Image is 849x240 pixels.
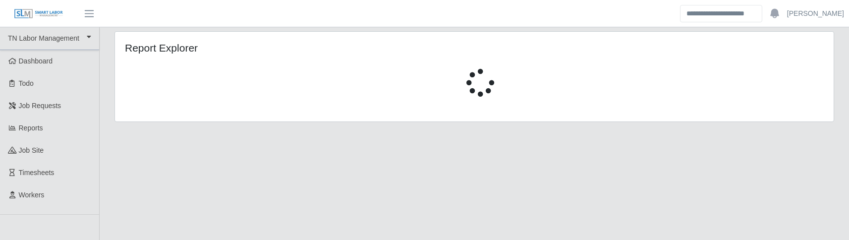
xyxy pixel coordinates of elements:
[19,146,44,154] span: job site
[680,5,762,22] input: Search
[19,57,53,65] span: Dashboard
[19,79,34,87] span: Todo
[19,191,45,199] span: Workers
[787,8,844,19] a: [PERSON_NAME]
[125,42,407,54] h4: Report Explorer
[19,124,43,132] span: Reports
[19,169,55,177] span: Timesheets
[19,102,61,110] span: Job Requests
[14,8,63,19] img: SLM Logo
